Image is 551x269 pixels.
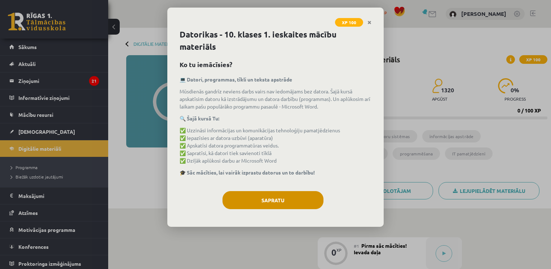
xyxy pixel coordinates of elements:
[187,76,292,83] b: Datori, programmas, tīkli un teksta apstrāde
[180,59,371,69] h2: Ko tu iemācīsies?
[222,191,323,209] button: Sapratu
[363,16,376,30] a: Close
[180,115,219,122] strong: 🔍 Šajā kursā Tu:
[180,88,371,110] p: Mūsdienās gandrīz neviens darbs vairs nav iedomājams bez datora. Šajā kursā apskatīsim datoru kā ...
[180,127,371,164] p: ✅ Uzzināsi informācijas un komunikācijas tehnoloģiju pamatjēdzienus ✅ Iepazīsies ar datora uzbūvi...
[180,76,186,83] a: 💻
[335,18,363,27] span: XP 100
[180,28,371,53] h1: Datorikas - 10. klases 1. ieskaites mācību materiāls
[180,169,315,176] strong: 🎓 Sāc mācīties, lai vairāk izprastu datorus un to darbību!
